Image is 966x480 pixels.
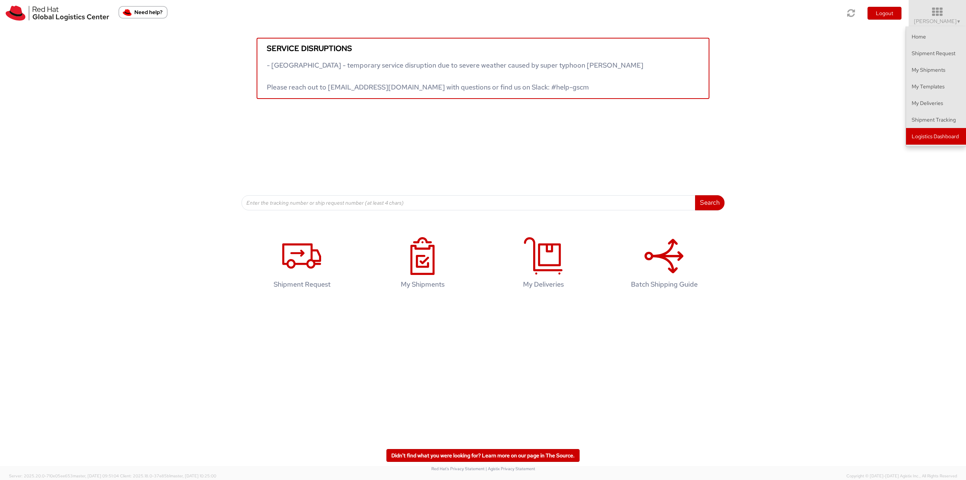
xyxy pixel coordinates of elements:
span: Copyright © [DATE]-[DATE] Agistix Inc., All Rights Reserved [846,473,957,479]
a: My Shipments [906,62,966,78]
button: Search [695,195,724,210]
a: Didn't find what you were looking for? Learn more on our page in The Source. [386,449,580,462]
span: ▼ [957,19,961,25]
a: Red Hat's Privacy Statement [431,466,485,471]
a: My Deliveries [487,229,600,300]
h4: Batch Shipping Guide [615,281,713,288]
h4: Shipment Request [253,281,351,288]
span: master, [DATE] 10:25:00 [170,473,216,478]
span: Server: 2025.20.0-710e05ee653 [9,473,119,478]
img: rh-logistics-00dfa346123c4ec078e1.svg [6,6,109,21]
span: - [GEOGRAPHIC_DATA] - temporary service disruption due to severe weather caused by super typhoon ... [267,61,643,91]
a: Shipment Request [245,229,358,300]
a: Service disruptions - [GEOGRAPHIC_DATA] - temporary service disruption due to severe weather caus... [257,38,709,99]
input: Enter the tracking number or ship request number (at least 4 chars) [241,195,695,210]
a: My Shipments [366,229,479,300]
h4: My Deliveries [495,281,592,288]
span: [PERSON_NAME] [914,18,961,25]
a: My Deliveries [906,95,966,111]
button: Need help? [118,6,168,19]
h4: My Shipments [374,281,471,288]
a: My Templates [906,78,966,95]
a: Home [906,28,966,45]
a: Batch Shipping Guide [608,229,721,300]
h5: Service disruptions [267,44,699,52]
span: Client: 2025.18.0-37e85b1 [120,473,216,478]
button: Logout [868,7,901,20]
a: Logistics Dashboard [906,128,966,145]
a: | Agistix Privacy Statement [486,466,535,471]
span: master, [DATE] 09:51:04 [73,473,119,478]
a: Shipment Tracking [906,111,966,128]
a: Shipment Request [906,45,966,62]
